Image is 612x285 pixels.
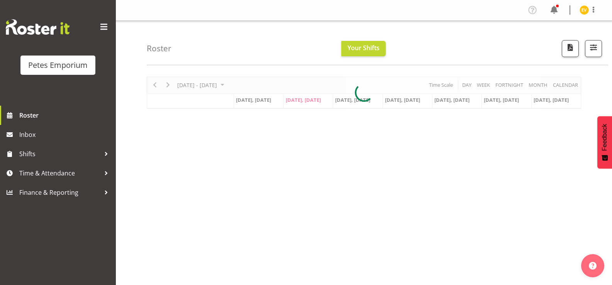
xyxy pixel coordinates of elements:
span: Your Shifts [348,44,380,52]
div: Petes Emporium [28,59,88,71]
img: help-xxl-2.png [589,262,597,270]
button: Download a PDF of the roster according to the set date range. [562,40,579,57]
span: Shifts [19,148,100,160]
span: Time & Attendance [19,167,100,179]
span: Finance & Reporting [19,187,100,198]
button: Filter Shifts [585,40,602,57]
button: Feedback - Show survey [597,116,612,169]
span: Inbox [19,129,112,140]
span: Feedback [601,124,608,151]
img: eva-vailini10223.jpg [580,5,589,15]
img: Rosterit website logo [6,19,70,35]
span: Roster [19,110,112,121]
h4: Roster [147,44,171,53]
button: Your Shifts [341,41,386,56]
